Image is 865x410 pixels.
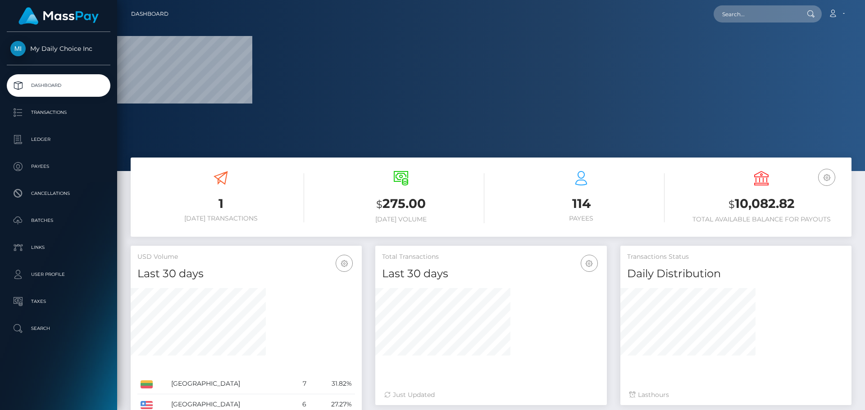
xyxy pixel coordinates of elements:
a: Dashboard [131,5,168,23]
input: Search... [714,5,798,23]
td: [GEOGRAPHIC_DATA] [168,374,292,394]
div: Last hours [629,390,842,400]
p: Links [10,241,107,254]
p: Cancellations [10,187,107,200]
p: Payees [10,160,107,173]
small: $ [728,198,735,211]
div: Just Updated [384,390,597,400]
small: $ [376,198,382,211]
h4: Last 30 days [137,266,355,282]
h6: Total Available Balance for Payouts [678,216,845,223]
img: LT.png [141,380,153,388]
h3: 10,082.82 [678,195,845,213]
h6: Payees [498,215,665,222]
a: Ledger [7,128,110,151]
h6: [DATE] Volume [318,216,484,223]
a: Payees [7,155,110,178]
h5: Total Transactions [382,252,600,261]
h6: [DATE] Transactions [137,215,304,222]
h3: 1 [137,195,304,212]
img: MassPay Logo [18,7,99,25]
p: Transactions [10,106,107,119]
td: 31.82% [310,374,355,394]
a: Search [7,317,110,340]
p: Search [10,322,107,335]
a: Transactions [7,101,110,124]
a: Batches [7,209,110,232]
h5: USD Volume [137,252,355,261]
img: US.png [141,401,153,409]
h5: Transactions Status [627,252,845,261]
p: Taxes [10,295,107,308]
a: Cancellations [7,182,110,205]
a: Dashboard [7,74,110,97]
td: 7 [292,374,310,394]
a: User Profile [7,263,110,286]
p: Dashboard [10,79,107,92]
h3: 114 [498,195,665,212]
h4: Last 30 days [382,266,600,282]
h3: 275.00 [318,195,484,213]
img: My Daily Choice Inc [10,41,26,56]
p: Batches [10,214,107,227]
h4: Daily Distribution [627,266,845,282]
a: Taxes [7,290,110,313]
span: My Daily Choice Inc [7,45,110,53]
a: Links [7,236,110,259]
p: User Profile [10,268,107,281]
p: Ledger [10,133,107,146]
